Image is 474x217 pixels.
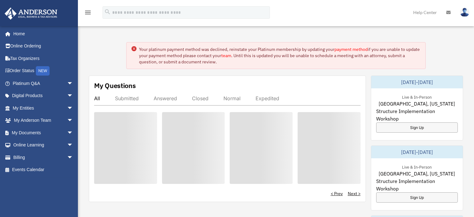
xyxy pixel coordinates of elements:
[4,126,83,139] a: My Documentsarrow_drop_down
[67,77,79,90] span: arrow_drop_down
[4,151,83,164] a: Billingarrow_drop_down
[221,53,231,58] a: team
[67,126,79,139] span: arrow_drop_down
[4,52,83,65] a: Tax Organizers
[4,164,83,176] a: Events Calendar
[376,122,458,133] a: Sign Up
[104,8,111,15] i: search
[376,192,458,203] a: Sign Up
[94,95,100,101] div: All
[67,102,79,115] span: arrow_drop_down
[371,76,463,88] div: [DATE]-[DATE]
[376,177,458,192] span: Structure Implementation Workshop
[331,190,343,197] a: < Prev
[4,65,83,77] a: Order StatusNEW
[115,95,139,101] div: Submitted
[94,81,136,90] div: My Questions
[4,77,83,90] a: Platinum Q&Aarrow_drop_down
[67,151,79,164] span: arrow_drop_down
[4,139,83,151] a: Online Learningarrow_drop_down
[4,27,79,40] a: Home
[36,66,50,76] div: NEW
[348,190,361,197] a: Next >
[334,47,368,52] a: payment method
[67,90,79,102] span: arrow_drop_down
[397,163,437,170] div: Live & In-Person
[192,95,208,101] div: Closed
[460,8,469,17] img: User Pic
[256,95,279,101] div: Expedited
[84,9,92,16] i: menu
[376,107,458,122] span: Structure Implementation Workshop
[154,95,177,101] div: Answered
[223,95,241,101] div: Normal
[84,11,92,16] a: menu
[4,40,83,52] a: Online Ordering
[4,102,83,114] a: My Entitiesarrow_drop_down
[379,100,455,107] span: [GEOGRAPHIC_DATA], [US_STATE]
[67,114,79,127] span: arrow_drop_down
[3,7,59,20] img: Anderson Advisors Platinum Portal
[397,93,437,100] div: Live & In-Person
[67,139,79,152] span: arrow_drop_down
[139,46,420,65] div: Your platinum payment method was declined, reinstate your Platinum membership by updating your if...
[4,90,83,102] a: Digital Productsarrow_drop_down
[4,114,83,127] a: My Anderson Teamarrow_drop_down
[379,170,455,177] span: [GEOGRAPHIC_DATA], [US_STATE]
[371,146,463,158] div: [DATE]-[DATE]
